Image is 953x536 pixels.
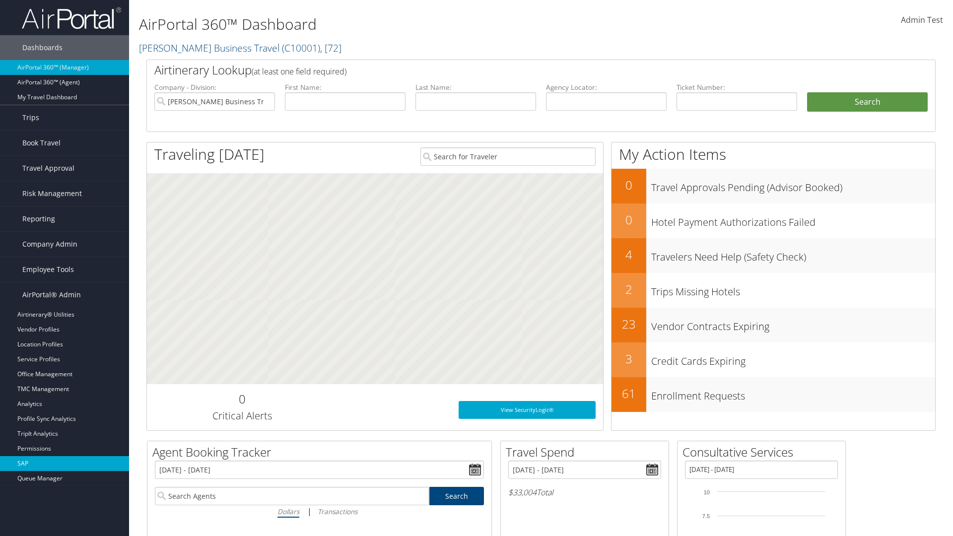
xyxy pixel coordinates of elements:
h3: Hotel Payment Authorizations Failed [651,210,935,229]
button: Search [807,92,928,112]
a: 4Travelers Need Help (Safety Check) [612,238,935,273]
a: 2Trips Missing Hotels [612,273,935,308]
a: 0Travel Approvals Pending (Advisor Booked) [612,169,935,203]
h2: Agent Booking Tracker [152,444,491,461]
span: ( C10001 ) [282,41,320,55]
input: Search for Traveler [420,147,596,166]
h3: Credit Cards Expiring [651,349,935,368]
h2: Travel Spend [506,444,669,461]
h2: 3 [612,350,646,367]
h3: Travel Approvals Pending (Advisor Booked) [651,176,935,195]
h2: 0 [154,391,330,407]
i: Transactions [318,507,357,516]
h2: 23 [612,316,646,333]
a: Admin Test [901,5,943,36]
h3: Enrollment Requests [651,384,935,403]
a: 23Vendor Contracts Expiring [612,308,935,342]
label: First Name: [285,82,406,92]
i: Dollars [277,507,299,516]
img: airportal-logo.png [22,6,121,30]
span: Reporting [22,206,55,231]
span: , [ 72 ] [320,41,341,55]
h2: 0 [612,177,646,194]
div: | [155,505,484,518]
a: 0Hotel Payment Authorizations Failed [612,203,935,238]
h2: 4 [612,246,646,263]
h2: Consultative Services [682,444,845,461]
span: Book Travel [22,131,61,155]
h1: Traveling [DATE] [154,144,265,165]
tspan: 10 [704,489,710,495]
h2: Airtinerary Lookup [154,62,862,78]
span: Travel Approval [22,156,74,181]
a: View SecurityLogic® [459,401,596,419]
h3: Trips Missing Hotels [651,280,935,299]
label: Ticket Number: [677,82,797,92]
span: (at least one field required) [252,66,346,77]
span: Company Admin [22,232,77,257]
a: 61Enrollment Requests [612,377,935,412]
span: Trips [22,105,39,130]
a: 3Credit Cards Expiring [612,342,935,377]
h1: AirPortal 360™ Dashboard [139,14,675,35]
h6: Total [508,487,661,498]
label: Last Name: [415,82,536,92]
span: Admin Test [901,14,943,25]
a: Search [429,487,484,505]
span: $33,004 [508,487,537,498]
h3: Vendor Contracts Expiring [651,315,935,334]
h2: 0 [612,211,646,228]
label: Company - Division: [154,82,275,92]
a: [PERSON_NAME] Business Travel [139,41,341,55]
span: AirPortal® Admin [22,282,81,307]
h3: Travelers Need Help (Safety Check) [651,245,935,264]
input: Search Agents [155,487,429,505]
span: Employee Tools [22,257,74,282]
h3: Critical Alerts [154,409,330,423]
span: Dashboards [22,35,63,60]
tspan: 7.5 [702,513,710,519]
h2: 2 [612,281,646,298]
h2: 61 [612,385,646,402]
h1: My Action Items [612,144,935,165]
span: Risk Management [22,181,82,206]
label: Agency Locator: [546,82,667,92]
